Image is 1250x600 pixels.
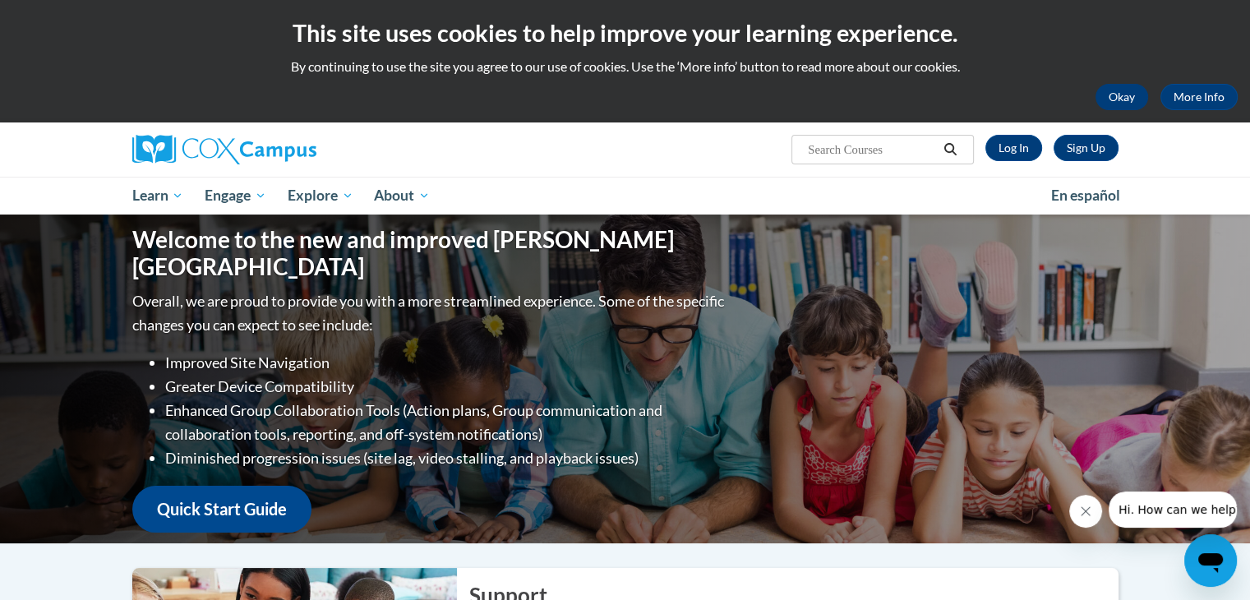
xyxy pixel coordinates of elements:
h2: This site uses cookies to help improve your learning experience. [12,16,1238,49]
img: Cox Campus [132,135,316,164]
span: About [374,186,430,205]
li: Diminished progression issues (site lag, video stalling, and playback issues) [165,446,728,470]
span: En español [1051,187,1120,204]
span: Engage [205,186,266,205]
li: Improved Site Navigation [165,351,728,375]
a: Learn [122,177,195,215]
h1: Welcome to the new and improved [PERSON_NAME][GEOGRAPHIC_DATA] [132,226,728,281]
li: Greater Device Compatibility [165,375,728,399]
div: Main menu [108,177,1143,215]
a: En español [1040,178,1131,213]
li: Enhanced Group Collaboration Tools (Action plans, Group communication and collaboration tools, re... [165,399,728,446]
iframe: Close message [1069,495,1102,528]
span: Hi. How can we help? [10,12,133,25]
iframe: Button to launch messaging window [1184,534,1237,587]
input: Search Courses [806,140,938,159]
a: Register [1054,135,1119,161]
a: Engage [194,177,277,215]
a: Log In [985,135,1042,161]
a: Cox Campus [132,135,445,164]
a: More Info [1160,84,1238,110]
a: About [363,177,440,215]
span: Learn [131,186,183,205]
a: Quick Start Guide [132,486,311,533]
p: By continuing to use the site you agree to our use of cookies. Use the ‘More info’ button to read... [12,58,1238,76]
button: Search [938,140,962,159]
span: Explore [288,186,353,205]
p: Overall, we are proud to provide you with a more streamlined experience. Some of the specific cha... [132,289,728,337]
button: Okay [1095,84,1148,110]
a: Explore [277,177,364,215]
iframe: Message from company [1109,492,1237,528]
